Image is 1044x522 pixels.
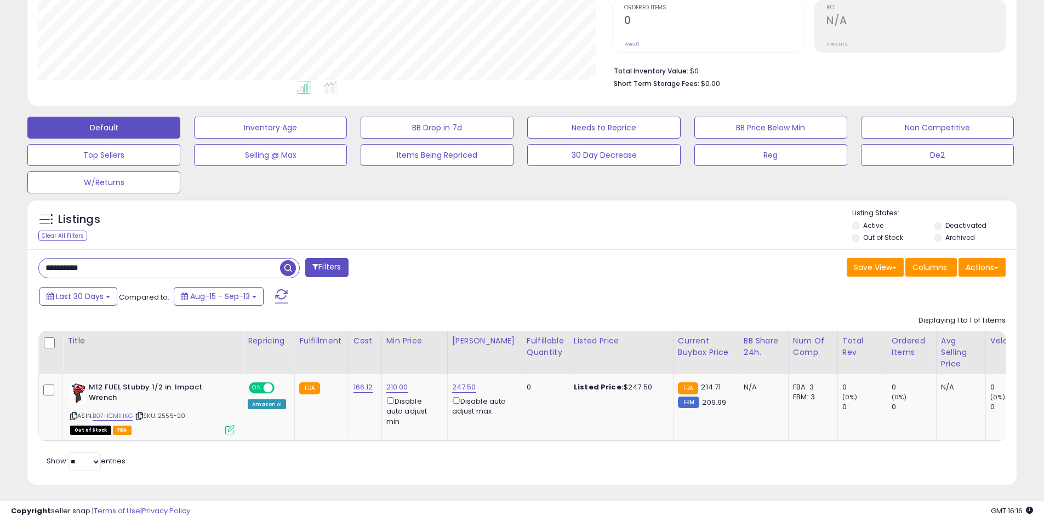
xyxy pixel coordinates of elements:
a: Privacy Policy [142,506,190,516]
button: BB Drop in 7d [361,117,514,139]
button: Columns [905,258,957,277]
span: OFF [273,383,290,393]
a: 210.00 [386,382,408,393]
p: Listing States: [852,208,1017,219]
div: seller snap | | [11,506,190,517]
button: 30 Day Decrease [527,144,680,166]
b: M12 FUEL Stubby 1/2 in. Impact Wrench [89,382,222,405]
button: Needs to Reprice [527,117,680,139]
button: Top Sellers [27,144,180,166]
div: Displaying 1 to 1 of 1 items [919,316,1006,326]
div: Disable auto adjust max [452,395,514,416]
div: Fulfillment [299,335,344,347]
div: Current Buybox Price [678,335,734,358]
span: Show: entries [47,456,125,466]
span: | SKU: 2555-20 [134,411,185,420]
div: Repricing [248,335,290,347]
span: 209.99 [702,397,726,408]
img: 31c2WeMkLuL._SL40_.jpg [70,382,86,404]
button: Aug-15 - Sep-13 [174,287,264,306]
span: All listings that are currently out of stock and unavailable for purchase on Amazon [70,426,111,435]
div: Disable auto adjust min [386,395,439,427]
button: Filters [305,258,348,277]
button: Items Being Repriced [361,144,514,166]
div: Clear All Filters [38,231,87,241]
h5: Listings [58,212,100,227]
div: 0 [892,382,936,392]
h2: N/A [826,14,1005,29]
b: Short Term Storage Fees: [614,79,699,88]
small: (0%) [842,393,858,401]
label: Archived [945,233,975,242]
div: Ordered Items [892,335,932,358]
div: 0 [842,402,887,412]
button: Save View [847,258,904,277]
div: FBA: 3 [793,382,829,392]
div: Cost [353,335,377,347]
b: Listed Price: [574,382,624,392]
small: (0%) [990,393,1006,401]
div: 0 [527,382,561,392]
button: De2 [861,144,1014,166]
a: Terms of Use [94,506,140,516]
div: Num of Comp. [793,335,833,358]
h2: 0 [624,14,803,29]
span: 2025-10-14 16:16 GMT [991,506,1033,516]
label: Deactivated [945,221,986,230]
div: Title [67,335,238,347]
button: BB Price Below Min [694,117,847,139]
li: $0 [614,64,997,77]
span: Aug-15 - Sep-13 [190,291,250,302]
span: 214.71 [701,382,721,392]
div: ASIN: [70,382,235,433]
a: 166.12 [353,382,373,393]
a: B07HCM1HKG [93,411,133,421]
div: [PERSON_NAME] [452,335,517,347]
div: 0 [892,402,936,412]
div: N/A [941,382,977,392]
div: BB Share 24h. [744,335,784,358]
span: Last 30 Days [56,291,104,302]
small: (0%) [892,393,907,401]
label: Out of Stock [863,233,903,242]
div: Avg Selling Price [941,335,981,370]
div: Amazon AI [248,399,286,409]
small: Prev: N/A [826,41,848,48]
span: Compared to: [119,292,169,302]
div: Total Rev. [842,335,882,358]
button: W/Returns [27,171,180,193]
button: Reg [694,144,847,166]
span: ON [250,383,264,393]
button: Default [27,117,180,139]
div: Velocity [990,335,1030,347]
small: Prev: 0 [624,41,640,48]
span: Ordered Items [624,5,803,11]
div: FBM: 3 [793,392,829,402]
b: Total Inventory Value: [614,66,688,76]
span: $0.00 [701,78,720,89]
span: FBA [113,426,132,435]
span: Columns [912,262,947,273]
small: FBA [299,382,320,394]
div: Fulfillable Quantity [527,335,564,358]
button: Last 30 Days [39,287,117,306]
div: Listed Price [574,335,669,347]
small: FBM [678,397,699,408]
div: $247.50 [574,382,665,392]
div: 0 [990,402,1035,412]
div: N/A [744,382,780,392]
button: Selling @ Max [194,144,347,166]
div: 0 [842,382,887,392]
small: FBA [678,382,698,394]
div: Min Price [386,335,443,347]
label: Active [863,221,883,230]
button: Actions [959,258,1006,277]
span: ROI [826,5,1005,11]
button: Non Competitive [861,117,1014,139]
strong: Copyright [11,506,51,516]
button: Inventory Age [194,117,347,139]
a: 247.50 [452,382,476,393]
div: 0 [990,382,1035,392]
